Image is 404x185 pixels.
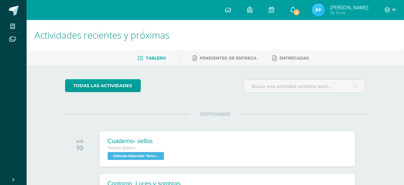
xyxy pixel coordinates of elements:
div: 10 [76,144,84,152]
span: Mi Perfil [330,10,368,16]
span: SEPTIEMBRE [189,111,242,117]
span: Entregadas [279,56,309,61]
div: Cuaderno- sellos [108,138,166,145]
img: 8852d793298ce42c45ad4d363d235675.png [312,3,325,17]
span: Tercero Básico [108,146,135,150]
span: 4 [293,9,300,16]
span: Actividades recientes y próximas [35,29,169,41]
a: Pendientes de entrega [193,53,256,64]
a: Entregadas [272,53,309,64]
input: Busca una actividad próxima aquí... [244,80,365,92]
span: Ciencias Naturales 'Tercero Básico A' [108,152,164,160]
a: Tablero [138,53,166,64]
span: [PERSON_NAME] [330,4,368,11]
a: todas las Actividades [65,79,141,92]
span: Pendientes de entrega [200,56,256,61]
div: MIÉ [76,139,84,144]
span: Tablero [146,56,166,61]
